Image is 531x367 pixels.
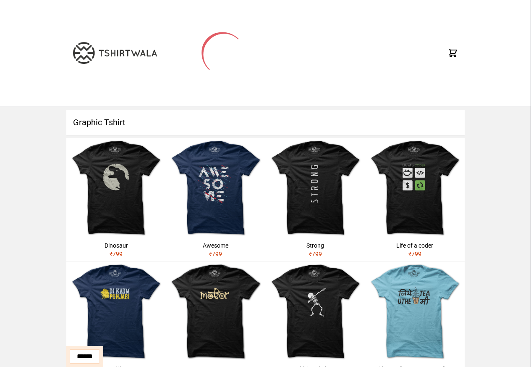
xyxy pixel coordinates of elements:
[73,42,157,64] img: TW-LOGO-400-104.png
[70,241,162,250] div: Dinosaur
[365,138,465,261] a: Life of a coder₹799
[269,241,362,250] div: Strong
[266,138,365,238] img: strong.jpg
[166,138,265,238] img: awesome.jpg
[266,262,365,362] img: skeleton-dabbing.jpg
[209,251,222,257] span: ₹ 799
[266,138,365,261] a: Strong₹799
[66,138,166,261] a: Dinosaur₹799
[166,138,265,261] a: Awesome₹799
[66,138,166,238] img: dinosaur.jpg
[365,138,465,238] img: life-of-a-coder.jpg
[408,251,421,257] span: ₹ 799
[166,262,265,362] img: motor.jpg
[309,251,322,257] span: ₹ 799
[169,241,262,250] div: Awesome
[369,241,461,250] div: Life of a coder
[66,110,465,135] h1: Graphic Tshirt
[66,262,166,362] img: shera-di-kaum-punjabi-1.jpg
[365,262,465,362] img: jithe-tea-uthe-me.jpg
[110,251,123,257] span: ₹ 799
